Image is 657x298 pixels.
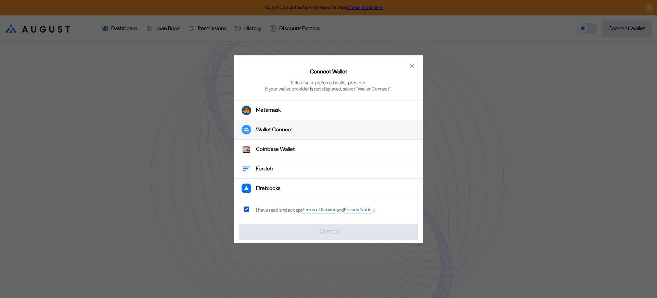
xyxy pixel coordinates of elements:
[234,140,423,159] button: Coinbase WalletCoinbase Wallet
[242,184,251,193] img: Fireblocks
[256,185,280,192] div: Fireblocks
[256,207,375,213] div: I have read and accept .
[310,68,347,75] h2: Connect Wallet
[234,100,423,120] button: Metamask
[256,146,295,153] div: Coinbase Wallet
[234,120,423,140] button: Wallet Connect
[242,145,251,154] img: Coinbase Wallet
[256,165,273,172] div: Fordefi
[256,126,293,133] div: Wallet Connect
[302,207,336,213] a: Terms of Service
[242,164,251,174] img: Fordefi
[256,107,281,114] div: Metamask
[291,80,366,86] div: Select your preferred wallet provider.
[234,179,423,199] button: FireblocksFireblocks
[344,207,374,213] a: Privacy Notice
[239,224,418,240] button: Connect
[234,159,423,179] button: FordefiFordefi
[265,86,392,92] div: If your wallet provider is not displayed, select "Wallet Connect".
[336,207,344,213] span: and
[407,61,417,72] button: close modal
